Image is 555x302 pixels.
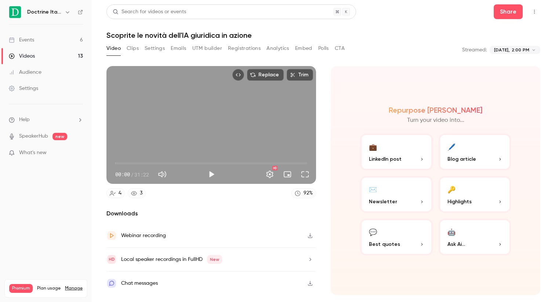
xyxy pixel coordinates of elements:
[115,171,149,178] div: 00:00
[27,8,62,16] h6: Doctrine Italia
[145,43,165,54] button: Settings
[121,255,222,264] div: Local speaker recordings in FullHD
[360,134,433,170] button: 💼LinkedIn post
[369,183,377,195] div: ✉️
[439,176,511,213] button: 🔑Highlights
[119,189,121,197] div: 4
[19,149,47,157] span: What's new
[287,69,313,81] button: Trim
[65,285,83,291] a: Manage
[447,141,456,152] div: 🖊️
[295,43,312,54] button: Embed
[19,132,48,140] a: SpeakerHub
[192,43,222,54] button: UTM builder
[9,69,41,76] div: Audience
[447,198,472,205] span: Highlights
[369,226,377,237] div: 💬
[37,285,61,291] span: Plan usage
[115,171,130,178] span: 00:00
[529,6,540,18] button: Top Bar Actions
[447,240,465,248] span: Ask Ai...
[134,171,149,178] span: 31:22
[447,226,456,237] div: 🤖
[494,4,523,19] button: Share
[360,219,433,255] button: 💬Best quotes
[9,284,33,293] span: Premium
[360,176,433,213] button: ✉️Newsletter
[304,189,313,197] div: 92 %
[262,167,277,182] button: Settings
[113,8,186,16] div: Search for videos or events
[155,167,170,182] button: Mute
[232,69,244,81] button: Embed video
[369,240,400,248] span: Best quotes
[439,134,511,170] button: 🖊️Blog article
[106,43,121,54] button: Video
[228,43,261,54] button: Registrations
[494,47,509,53] span: [DATE],
[9,36,34,44] div: Events
[106,188,125,198] a: 4
[207,255,222,264] span: New
[121,279,158,288] div: Chat messages
[19,116,30,124] span: Help
[74,150,83,156] iframe: Noticeable Trigger
[131,171,134,178] span: /
[272,166,277,170] div: HD
[266,43,289,54] button: Analytics
[128,188,146,198] a: 3
[462,46,487,54] p: Streamed:
[121,231,166,240] div: Webinar recording
[369,155,402,163] span: LinkedIn post
[247,69,284,81] button: Replace
[9,6,21,18] img: Doctrine Italia
[9,52,35,60] div: Videos
[140,189,142,197] div: 3
[407,116,464,125] p: Turn your video into...
[447,155,476,163] span: Blog article
[280,167,295,182] button: Turn on miniplayer
[369,141,377,152] div: 💼
[318,43,329,54] button: Polls
[291,188,316,198] a: 92%
[389,106,482,114] h2: Repurpose [PERSON_NAME]
[52,133,67,140] span: new
[369,198,397,205] span: Newsletter
[106,209,316,218] h2: Downloads
[512,47,529,53] span: 2:00 PM
[204,167,219,182] button: Play
[9,116,83,124] li: help-dropdown-opener
[335,43,345,54] button: CTA
[127,43,139,54] button: Clips
[447,183,456,195] div: 🔑
[171,43,186,54] button: Emails
[9,85,38,92] div: Settings
[106,31,540,40] h1: Scoprite le novità dell'IA giuridica in azione
[298,167,312,182] button: Full screen
[439,219,511,255] button: 🤖Ask Ai...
